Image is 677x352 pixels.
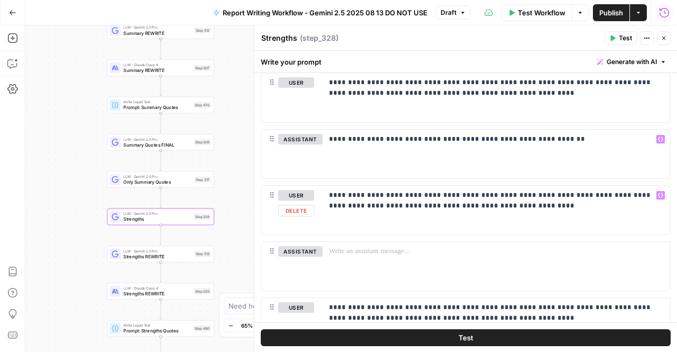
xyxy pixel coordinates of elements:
[278,190,314,201] button: user
[436,6,471,20] button: Draft
[123,174,191,179] span: LLM · Gemini 2.5 Pro
[123,323,190,328] span: Write Liquid Text
[195,28,211,34] div: Step 512
[123,104,190,111] span: Prompt: Summary Quotes
[261,242,314,291] div: assistant
[194,139,211,146] div: Step 309
[107,246,214,262] div: LLM · Gemini 2.5 ProStrengths REWRITEStep 513
[107,134,214,150] div: LLM · Gemini 2.5 ProSummary Quotes FINALStep 309
[123,216,191,223] span: Strengths
[501,4,572,21] button: Test Workflow
[123,25,191,30] span: LLM · Gemini 2.5 Pro
[278,77,314,88] button: user
[107,320,214,337] div: Write Liquid TextPrompt: Strengths QuotesStep 480
[160,113,162,133] g: Edge from step_476 to step_309
[160,262,162,282] g: Edge from step_513 to step_329
[123,178,191,185] span: Only Summary Quotes
[123,290,191,297] span: Strengths REWRITE
[195,251,211,257] div: Step 513
[278,134,323,145] button: assistant
[123,99,190,104] span: Write Liquid Text
[123,248,191,254] span: LLM · Gemini 2.5 Pro
[459,332,473,342] span: Test
[194,65,211,71] div: Step 307
[107,172,214,188] div: LLM · Gemini 2.5 ProOnly Summary QuotesStep 317
[123,211,191,216] span: LLM · Gemini 2.5 Pro
[123,253,191,260] span: Strengths REWRITE
[300,33,338,43] span: ( step_328 )
[261,73,314,122] div: user
[123,30,191,37] span: Summary REWRITE
[107,283,214,300] div: LLM · Claude Opus 4Strengths REWRITEStep 329
[261,33,297,43] textarea: Strengths
[160,39,162,59] g: Edge from step_512 to step_307
[619,33,632,43] span: Test
[194,288,211,294] div: Step 329
[605,31,637,45] button: Test
[107,97,214,113] div: Write Liquid TextPrompt: Summary QuotesStep 476
[194,326,211,332] div: Step 480
[195,176,211,183] div: Step 317
[441,8,456,17] span: Draft
[194,214,211,220] div: Step 328
[518,7,565,18] span: Test Workflow
[194,102,211,109] div: Step 476
[107,22,214,39] div: LLM · Gemini 2.5 ProSummary REWRITEStep 512
[254,51,677,73] div: Write your prompt
[160,299,162,319] g: Edge from step_329 to step_480
[123,328,190,335] span: Prompt: Strengths Quotes
[160,187,162,207] g: Edge from step_317 to step_328
[599,7,623,18] span: Publish
[261,130,314,178] div: assistant
[123,141,191,148] span: Summary Quotes FINAL
[123,137,191,142] span: LLM · Gemini 2.5 Pro
[261,329,671,346] button: Test
[261,298,314,347] div: user
[261,186,314,234] div: userDelete
[241,321,253,330] span: 65%
[123,67,191,74] span: Summary REWRITE
[593,4,629,21] button: Publish
[278,302,314,313] button: user
[160,150,162,170] g: Edge from step_309 to step_317
[107,59,214,76] div: LLM · Claude Opus 4Summary REWRITEStep 307
[160,76,162,96] g: Edge from step_307 to step_476
[223,7,427,18] span: Report Writing Workflow - Gemini 2.5 2025 08 13 DO NOT USE
[160,225,162,245] g: Edge from step_328 to step_513
[123,285,191,291] span: LLM · Claude Opus 4
[593,55,671,69] button: Generate with AI
[207,4,434,21] button: Report Writing Workflow - Gemini 2.5 2025 08 13 DO NOT USE
[278,246,323,257] button: assistant
[107,209,214,225] div: LLM · Gemini 2.5 ProStrengthsStep 328
[123,62,191,67] span: LLM · Claude Opus 4
[607,57,657,67] span: Generate with AI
